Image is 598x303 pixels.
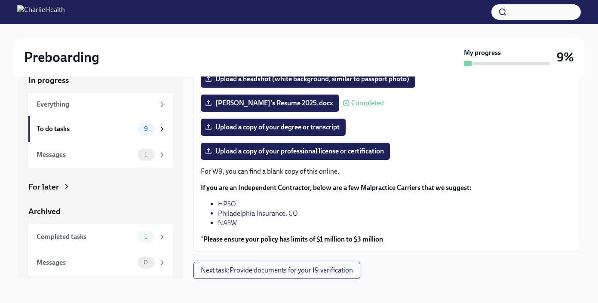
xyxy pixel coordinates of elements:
[557,49,574,65] h3: 9%
[201,143,390,160] label: Upload a copy of your professional license or certification
[28,224,173,250] a: Completed tasks1
[17,5,65,19] img: CharlieHealth
[218,219,237,227] a: NASW
[464,48,501,58] strong: My progress
[28,181,173,193] a: For later
[201,184,472,192] strong: If you are an Independent Contractor, below are a few Malpractice Carriers that we suggest:
[139,151,152,158] span: 1
[138,259,153,266] span: 0
[207,147,384,156] span: Upload a copy of your professional license or certification
[193,262,360,279] button: Next task:Provide documents for your I9 verification
[37,100,155,109] div: Everything
[351,100,384,107] span: Completed
[207,123,340,132] span: Upload a copy of your degree or transcript
[28,206,173,217] a: Archived
[37,258,134,267] div: Messages
[37,124,134,134] div: To do tasks
[28,250,173,275] a: Messages0
[28,75,173,86] a: In progress
[201,119,346,136] label: Upload a copy of your degree or transcript
[28,181,59,193] div: For later
[28,142,173,168] a: Messages1
[218,209,298,217] a: Philadelphia Insurance. CO
[139,125,153,132] span: 9
[207,75,409,83] span: Upload a headshot (white background, similar to passport photo)
[37,232,134,242] div: Completed tasks
[28,93,173,116] a: Everything
[218,200,236,208] a: HPSO
[203,235,383,243] strong: Please ensure your policy has limits of $1 million to $3 million
[28,116,173,142] a: To do tasks9
[207,99,333,107] span: [PERSON_NAME]'s Resume 2025.docx
[24,49,99,66] h2: Preboarding
[201,95,339,112] label: [PERSON_NAME]'s Resume 2025.docx
[201,167,573,176] p: For W9, you can find a blank copy of this online.
[201,266,353,275] span: Next task : Provide documents for your I9 verification
[201,70,415,88] label: Upload a headshot (white background, similar to passport photo)
[139,233,152,240] span: 1
[37,150,134,159] div: Messages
